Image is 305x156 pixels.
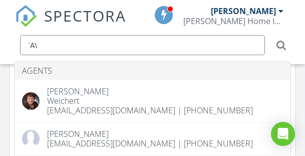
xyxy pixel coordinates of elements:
[47,130,253,138] div: [PERSON_NAME]
[183,16,283,26] div: Watson Home Inspection Services LLC
[22,130,40,147] img: missingagentphoto.jpg
[47,138,253,147] div: [EMAIL_ADDRESS][DOMAIN_NAME] | [PHONE_NUMBER]
[15,5,37,27] img: The Best Home Inspection Software - Spectora
[15,14,126,35] a: SPECTORA
[47,87,253,95] div: [PERSON_NAME]
[15,62,290,80] li: Agents
[44,5,126,26] span: SPECTORA
[20,35,265,55] input: Search everything...
[271,122,295,146] div: Open Intercom Messenger
[47,105,253,114] div: [EMAIL_ADDRESS][DOMAIN_NAME] | [PHONE_NUMBER]
[47,95,253,105] div: Weichert
[211,6,276,16] div: [PERSON_NAME]
[22,92,40,110] img: jpeg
